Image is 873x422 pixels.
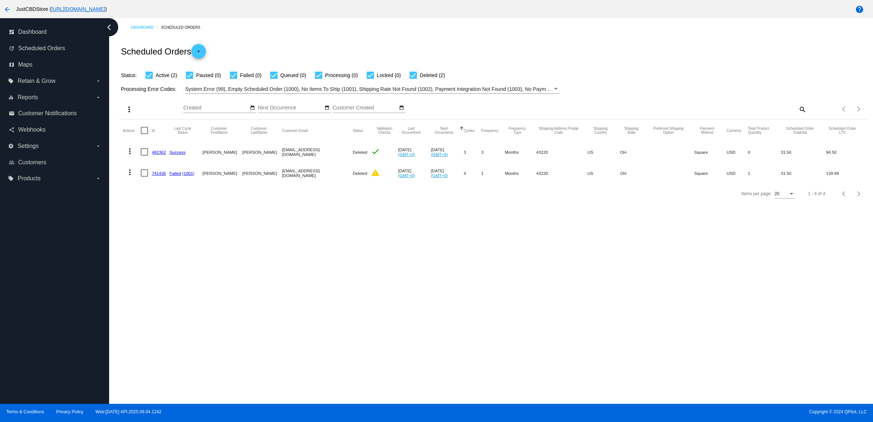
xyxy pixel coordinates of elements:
mat-cell: 4 [464,162,481,184]
span: Failed (0) [240,71,262,80]
button: Next page [852,186,866,201]
span: Processing Error Codes: [121,86,176,92]
mat-cell: [DATE] [398,141,431,162]
a: email Customer Notifications [9,108,101,119]
button: Change sorting for ShippingState [620,126,643,134]
mat-cell: [PERSON_NAME] [242,141,282,162]
button: Change sorting for ShippingPostcode [536,126,581,134]
span: Queued (0) [280,71,306,80]
mat-cell: Square [694,162,727,184]
a: (GMT+0) [431,173,448,178]
mat-cell: [DATE] [431,141,464,162]
button: Change sorting for LastProcessingCycleId [170,126,196,134]
span: Maps [18,61,32,68]
i: arrow_drop_down [95,95,101,100]
span: Customers [18,159,46,166]
mat-cell: [DATE] [398,162,431,184]
mat-cell: 139.99 [826,162,865,184]
mat-icon: warning [371,168,380,177]
button: Change sorting for NextOccurrenceUtc [431,126,457,134]
mat-cell: 1 [481,162,505,184]
mat-icon: more_vert [125,168,134,177]
div: Items per page: [741,191,772,196]
a: Success [170,150,186,154]
button: Change sorting for CustomerEmail [282,128,308,133]
button: Change sorting for Subtotal [781,126,819,134]
a: map Maps [9,59,101,71]
button: Change sorting for PreferredShippingOption [649,126,687,134]
span: Copyright © 2024 QPilot, LLC [443,409,867,414]
a: (1001) [182,171,195,176]
span: Customer Notifications [18,110,77,117]
i: email [9,110,15,116]
a: (GMT+0) [398,152,415,157]
span: Active (2) [156,71,177,80]
a: 482362 [152,150,166,154]
mat-cell: [PERSON_NAME] [202,162,242,184]
a: Dashboard [131,22,161,33]
span: Webhooks [18,126,45,133]
span: Deleted (2) [420,71,445,80]
span: JustCBDStore ( ) [16,6,107,12]
a: (GMT+0) [398,173,415,178]
mat-cell: 94.50 [826,141,865,162]
a: Scheduled Orders [161,22,207,33]
span: Scheduled Orders [18,45,65,52]
span: Status: [121,72,137,78]
button: Next page [852,102,866,116]
mat-select: Filter by Processing Error Codes [185,85,559,94]
mat-cell: Months [505,162,536,184]
mat-icon: date_range [399,105,404,111]
mat-cell: USD [726,162,748,184]
mat-icon: more_vert [125,147,134,156]
a: 741436 [152,171,166,176]
mat-cell: 0 [748,141,781,162]
mat-cell: OH [620,162,649,184]
span: Dashboard [18,29,47,35]
button: Change sorting for Cycles [464,128,475,133]
mat-cell: Months [505,141,536,162]
a: share Webhooks [9,124,101,136]
mat-icon: more_vert [125,105,133,114]
i: local_offer [8,78,14,84]
mat-cell: 3 [464,141,481,162]
input: Next Occurrence [258,105,323,111]
mat-cell: 1 [748,162,781,184]
i: map [9,62,15,68]
button: Change sorting for PaymentMethod.Type [694,126,720,134]
mat-cell: [EMAIL_ADDRESS][DOMAIN_NAME] [282,162,353,184]
a: dashboard Dashboard [9,26,101,38]
button: Change sorting for CurrencyIso [726,128,741,133]
i: arrow_drop_down [95,143,101,149]
mat-cell: OH [620,141,649,162]
mat-header-cell: Total Product Quantity [748,120,781,141]
button: Change sorting for LastOccurrenceUtc [398,126,424,134]
mat-cell: US [587,162,620,184]
div: 1 - 4 of 4 [808,191,825,196]
mat-cell: Square [694,141,727,162]
span: Paused (0) [196,71,221,80]
input: Created [183,105,249,111]
a: (GMT+0) [431,152,448,157]
span: Deleted [353,150,367,154]
span: Products [17,175,40,182]
mat-icon: search [798,104,806,115]
span: Locked (0) [377,71,401,80]
i: people_outline [9,160,15,165]
span: Reports [17,94,38,101]
i: equalizer [8,95,14,100]
i: arrow_drop_down [95,176,101,181]
button: Change sorting for FrequencyType [505,126,530,134]
span: Settings [17,143,39,149]
a: people_outline Customers [9,157,101,168]
span: Retain & Grow [17,78,55,84]
mat-cell: US [587,141,620,162]
a: Terms & Conditions [6,409,44,414]
h2: Scheduled Orders [121,44,206,59]
button: Change sorting for Status [353,128,363,133]
i: dashboard [9,29,15,35]
mat-icon: date_range [250,105,255,111]
mat-icon: help [855,5,864,14]
button: Change sorting for Id [152,128,155,133]
mat-icon: add [194,49,203,57]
